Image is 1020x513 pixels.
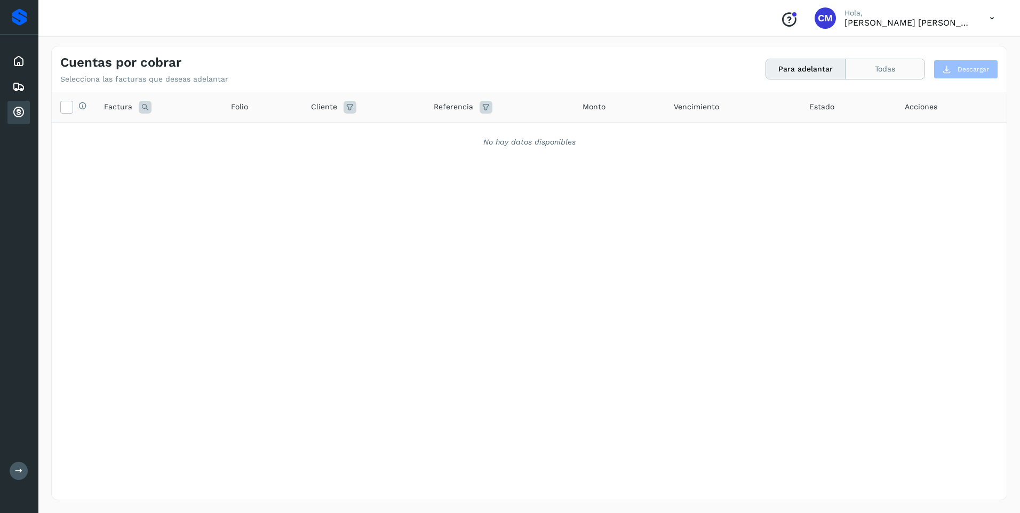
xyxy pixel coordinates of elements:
span: Referencia [434,101,473,113]
button: Todas [846,59,925,79]
span: Estado [809,101,834,113]
span: Acciones [905,101,937,113]
button: Descargar [934,60,998,79]
span: Cliente [311,101,337,113]
p: Selecciona las facturas que deseas adelantar [60,75,228,84]
span: Monto [583,101,605,113]
div: No hay datos disponibles [66,137,993,148]
div: Inicio [7,50,30,73]
span: Vencimiento [674,101,719,113]
span: Folio [231,101,248,113]
span: Factura [104,101,132,113]
button: Para adelantar [766,59,846,79]
p: Hola, [844,9,973,18]
h4: Cuentas por cobrar [60,55,181,70]
div: Embarques [7,75,30,99]
p: Claudia Miriam Toribio Atenco [844,18,973,28]
div: Cuentas por cobrar [7,101,30,124]
span: Descargar [958,65,989,74]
